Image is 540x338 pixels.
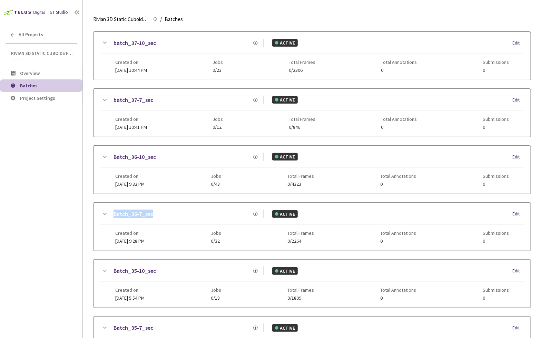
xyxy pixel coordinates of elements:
div: ACTIVE [272,267,298,275]
span: Submissions [483,287,509,293]
div: Edit [512,40,524,47]
li: / [160,15,162,23]
span: 0 [483,296,509,301]
span: [DATE] 9:32 PM [115,181,145,187]
span: Total Annotations [381,287,416,293]
span: 0 [483,239,509,244]
span: 0/1809 [287,296,314,301]
span: [DATE] 5:54 PM [115,295,145,301]
span: 0 [381,125,417,130]
span: Created on [115,116,147,122]
span: 0/18 [211,296,221,301]
a: Batch_35-7_sec [114,323,153,332]
span: Project Settings [20,95,55,101]
a: Batch_36-7_sec [114,210,153,218]
span: 0/4323 [287,182,314,187]
div: batch_37-10_secACTIVEEditCreated on[DATE] 10:44 PMJobs0/23Total Frames0/2306Total Annotations0Sub... [94,32,531,80]
div: GT Studio [50,9,68,16]
div: ACTIVE [272,153,298,161]
span: 0 [381,68,417,73]
span: [DATE] 9:28 PM [115,238,145,244]
span: [DATE] 10:44 PM [115,67,147,73]
span: Overview [20,70,40,76]
span: 0 [483,182,509,187]
span: Rivian 3D Static Cuboids fixed[2024-25] [93,15,149,23]
span: Created on [115,59,147,65]
span: 0/43 [211,182,221,187]
span: Submissions [483,116,509,122]
div: Edit [512,325,524,331]
span: 0 [381,239,416,244]
span: Total Annotations [381,116,417,122]
span: Total Frames [289,59,315,65]
span: Total Annotations [381,230,416,236]
a: Batch_36-10_sec [114,153,156,161]
a: batch_37-7_sec [114,96,153,104]
div: ACTIVE [272,210,298,218]
span: Jobs [213,116,223,122]
span: 0/846 [289,125,315,130]
span: 0 [381,182,416,187]
span: [DATE] 10:41 PM [115,124,147,130]
span: Submissions [483,59,509,65]
div: Batch_35-10_secACTIVEEditCreated on[DATE] 5:54 PMJobs0/18Total Frames0/1809Total Annotations0Subm... [94,260,531,308]
a: batch_37-10_sec [114,39,156,47]
span: 0 [483,68,509,73]
span: Batches [165,15,183,23]
div: Edit [512,154,524,161]
span: Created on [115,173,145,179]
span: Jobs [213,59,223,65]
span: 0 [381,296,416,301]
span: 0/2306 [289,68,315,73]
a: Batch_35-10_sec [114,267,156,275]
div: Batch_36-7_secACTIVEEditCreated on[DATE] 9:28 PMJobs0/32Total Frames0/2264Total Annotations0Submi... [94,203,531,251]
span: 0/32 [211,239,221,244]
span: Total Frames [287,230,314,236]
span: 0/23 [213,68,223,73]
div: Edit [512,97,524,104]
div: Edit [512,268,524,274]
span: Batches [20,83,38,89]
span: Total Annotations [381,59,417,65]
div: ACTIVE [272,96,298,104]
span: Jobs [211,287,221,293]
span: Rivian 3D Static Cuboids fixed[2024-25] [11,50,73,56]
div: ACTIVE [272,324,298,332]
span: Total Frames [289,116,315,122]
div: batch_37-7_secACTIVEEditCreated on[DATE] 10:41 PMJobs0/12Total Frames0/846Total Annotations0Submi... [94,89,531,137]
span: Total Frames [287,173,314,179]
span: 0 [483,125,509,130]
span: 0/12 [213,125,223,130]
span: Total Annotations [381,173,416,179]
span: Total Frames [287,287,314,293]
span: All Projects [19,32,43,38]
div: Batch_36-10_secACTIVEEditCreated on[DATE] 9:32 PMJobs0/43Total Frames0/4323Total Annotations0Subm... [94,146,531,194]
div: ACTIVE [272,39,298,47]
span: Created on [115,287,145,293]
span: 0/2264 [287,239,314,244]
span: Jobs [211,173,221,179]
div: Edit [512,211,524,218]
span: Jobs [211,230,221,236]
span: Submissions [483,173,509,179]
span: Created on [115,230,145,236]
span: Submissions [483,230,509,236]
